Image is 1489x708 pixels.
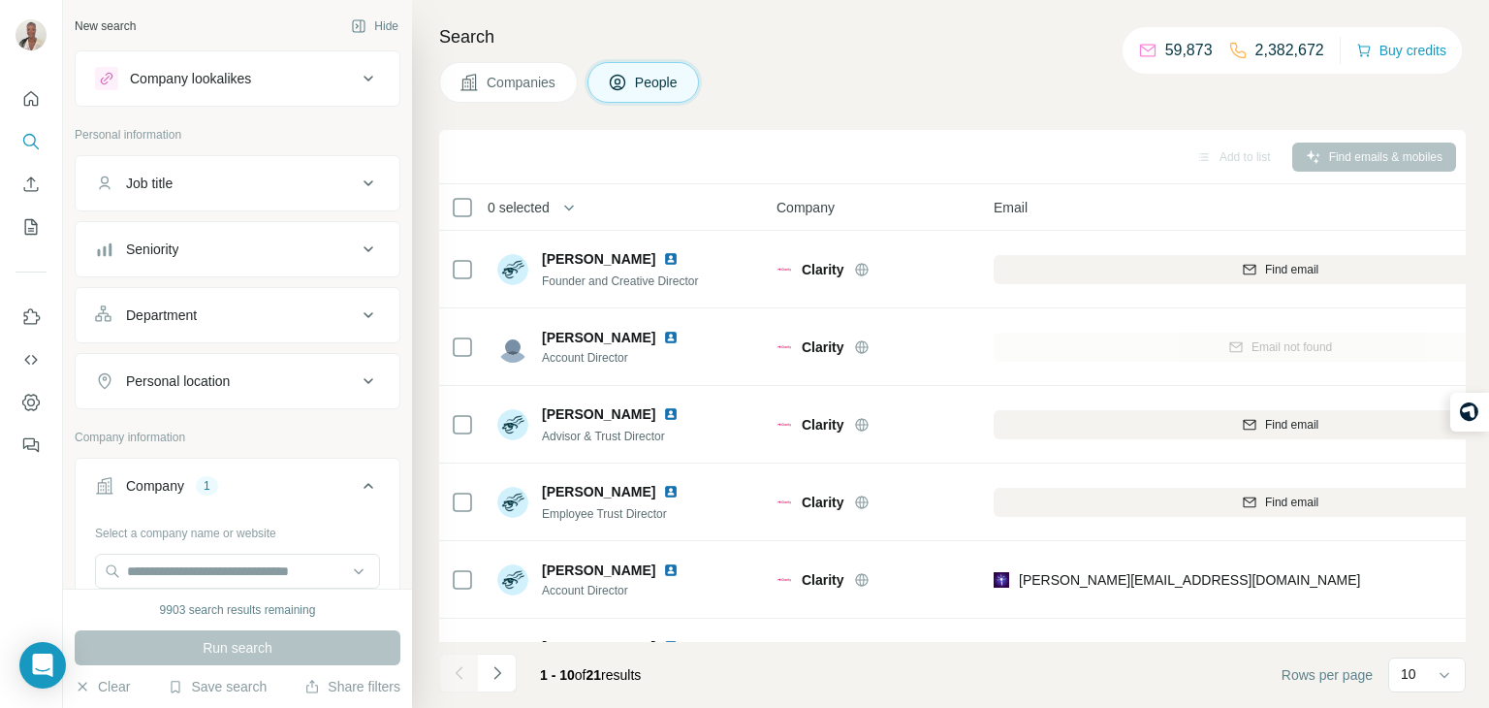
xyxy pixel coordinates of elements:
span: Rows per page [1282,665,1373,685]
button: Use Surfe API [16,342,47,377]
span: Account Director [542,582,702,599]
button: Company1 [76,463,399,517]
span: [PERSON_NAME] [542,249,655,269]
p: 2,382,672 [1255,39,1324,62]
img: Avatar [497,487,528,518]
span: [PERSON_NAME] [542,328,655,347]
button: Search [16,124,47,159]
p: Personal information [75,126,400,144]
span: Company [776,198,835,217]
img: Logo of Clarity [776,417,792,433]
div: Select a company name or website [95,517,380,542]
img: Avatar [497,332,528,363]
span: [PERSON_NAME][EMAIL_ADDRESS][DOMAIN_NAME] [1019,572,1360,588]
img: LinkedIn logo [663,330,679,345]
span: Clarity [802,493,844,512]
span: [PERSON_NAME] [542,561,655,580]
h4: Search [439,23,1466,50]
span: Find email [1265,416,1318,434]
span: Clarity [802,260,844,279]
button: Navigate to next page [478,654,517,692]
span: Find email [1265,261,1318,278]
img: LinkedIn logo [663,484,679,499]
button: Save search [168,677,267,696]
span: Find email [1265,494,1318,511]
p: Company information [75,429,400,446]
span: Employee Trust Director [542,507,667,521]
div: Company lookalikes [130,69,251,88]
button: Quick start [16,81,47,116]
span: Clarity [802,570,844,590]
button: Dashboard [16,385,47,420]
span: Clarity [802,415,844,434]
span: results [540,667,641,683]
button: Hide [337,12,412,41]
button: Clear [75,677,130,696]
img: Logo of Clarity [776,572,792,588]
span: Clarity [802,338,844,357]
span: 1 - 10 [540,667,575,683]
span: People [635,73,680,92]
p: 10 [1401,664,1416,684]
span: Email [994,198,1028,217]
img: Avatar [497,254,528,285]
span: [PERSON_NAME] [542,482,655,501]
button: Buy credits [1356,37,1446,64]
span: of [575,667,586,683]
p: 59,873 [1165,39,1213,62]
button: Share filters [304,677,400,696]
img: Avatar [497,642,528,673]
button: Company lookalikes [76,55,399,102]
div: New search [75,17,136,35]
button: Enrich CSV [16,167,47,202]
div: Seniority [126,240,178,259]
img: Logo of Clarity [776,495,792,510]
div: 1 [196,477,218,495]
span: 21 [586,667,602,683]
button: Personal location [76,358,399,404]
div: Open Intercom Messenger [19,642,66,689]
span: Advisor & Trust Director [542,430,665,443]
img: Avatar [497,409,528,440]
button: Seniority [76,226,399,273]
img: LinkedIn logo [663,563,679,578]
span: Founder and Creative Director [542,274,698,288]
button: Feedback [16,428,47,463]
span: [PERSON_NAME] [542,404,655,424]
div: Company [126,476,184,496]
img: Avatar [497,564,528,595]
span: 0 selected [488,198,550,217]
button: Department [76,292,399,338]
button: Job title [76,160,399,207]
span: [PERSON_NAME] [542,637,655,657]
img: LinkedIn logo [663,639,679,655]
div: 9903 search results remaining [160,601,316,619]
img: Logo of Clarity [776,262,792,277]
img: provider leadmagic logo [994,570,1009,590]
img: Logo of Clarity [776,339,792,355]
img: LinkedIn logo [663,251,679,267]
button: My lists [16,209,47,244]
span: Companies [487,73,557,92]
button: Use Surfe on LinkedIn [16,300,47,335]
div: Job title [126,174,173,193]
span: Account Director [542,349,702,367]
img: Avatar [16,19,47,50]
img: LinkedIn logo [663,406,679,422]
div: Department [126,306,197,325]
div: Personal location [126,371,230,391]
